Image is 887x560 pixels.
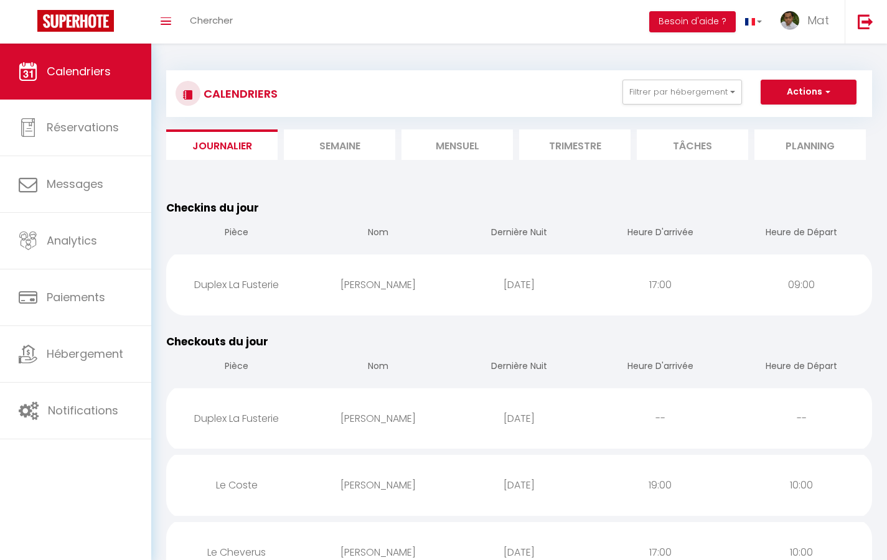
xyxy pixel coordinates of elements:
th: Heure de Départ [731,216,872,251]
div: Le Coste [166,465,307,505]
li: Tâches [637,129,748,160]
div: 17:00 [589,264,731,305]
li: Journalier [166,129,278,160]
th: Pièce [166,216,307,251]
div: -- [589,398,731,439]
div: [PERSON_NAME] [307,465,449,505]
div: 10:00 [731,465,872,505]
div: [DATE] [449,264,590,305]
img: logout [858,14,873,29]
div: Duplex La Fusterie [166,398,307,439]
img: Super Booking [37,10,114,32]
th: Nom [307,350,449,385]
button: Filtrer par hébergement [622,80,742,105]
span: Messages [47,176,103,192]
th: Dernière Nuit [449,216,590,251]
h3: CALENDRIERS [200,80,278,108]
th: Heure de Départ [731,350,872,385]
span: Mat [807,12,829,28]
span: Calendriers [47,63,111,79]
span: Checkins du jour [166,200,259,215]
span: Paiements [47,289,105,305]
span: Analytics [47,233,97,248]
div: [PERSON_NAME] [307,398,449,439]
span: Chercher [190,14,233,27]
li: Semaine [284,129,395,160]
div: [DATE] [449,465,590,505]
th: Nom [307,216,449,251]
button: Actions [761,80,856,105]
button: Besoin d'aide ? [649,11,736,32]
button: Ouvrir le widget de chat LiveChat [10,5,47,42]
li: Planning [754,129,866,160]
li: Trimestre [519,129,631,160]
span: Hébergement [47,346,123,362]
div: Duplex La Fusterie [166,264,307,305]
div: [PERSON_NAME] [307,264,449,305]
div: 19:00 [589,465,731,505]
span: Réservations [47,119,119,135]
th: Heure D'arrivée [589,350,731,385]
img: ... [781,11,799,30]
div: [DATE] [449,398,590,439]
div: 09:00 [731,264,872,305]
th: Heure D'arrivée [589,216,731,251]
span: Notifications [48,403,118,418]
th: Pièce [166,350,307,385]
th: Dernière Nuit [449,350,590,385]
li: Mensuel [401,129,513,160]
span: Checkouts du jour [166,334,268,349]
div: -- [731,398,872,439]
